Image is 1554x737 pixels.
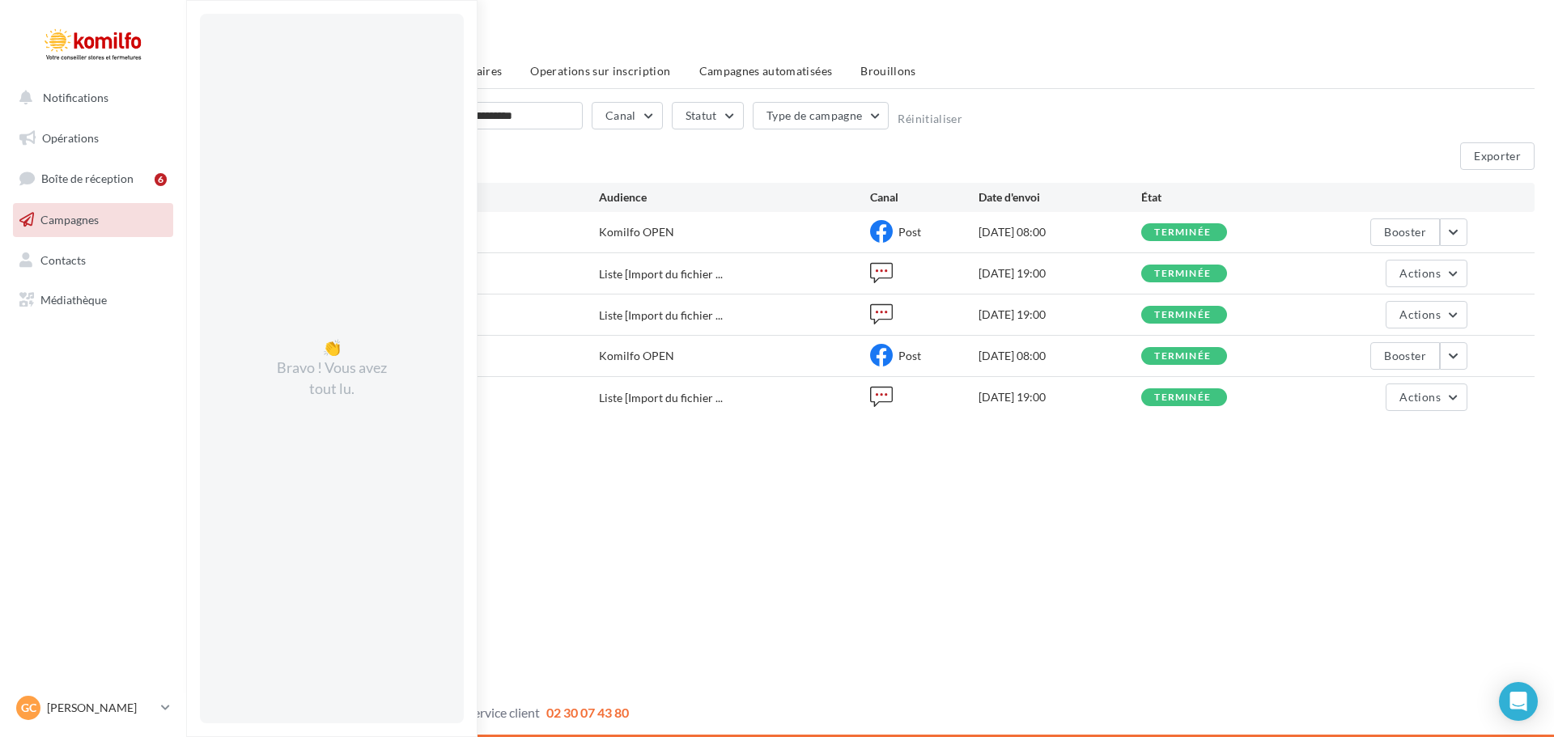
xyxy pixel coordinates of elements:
div: Open Intercom Messenger [1499,682,1538,721]
div: [DATE] 19:00 [979,389,1141,405]
span: Post [898,225,921,239]
div: État [1141,189,1304,205]
button: Actions [1386,301,1467,328]
a: Contacts [10,244,176,277]
div: [DATE] 19:00 [979,307,1141,323]
span: Liste [Import du fichier ... [599,390,723,406]
button: Booster [1370,218,1439,246]
button: Réinitialiser [898,112,962,125]
span: Médiathèque [40,293,107,307]
div: 6 [155,173,167,186]
span: Brouillons [860,64,916,78]
div: terminée [1154,269,1211,279]
span: Liste [Import du fichier ... [599,307,723,324]
div: Date d'envoi [979,189,1141,205]
span: Campagnes automatisées [699,64,833,78]
span: Post [898,349,921,362]
button: Canal [592,102,663,129]
a: GC [PERSON_NAME] [13,693,173,723]
a: Médiathèque [10,283,176,317]
div: [DATE] 08:00 [979,224,1141,240]
span: Actions [1399,266,1440,280]
button: Type de campagne [753,102,890,129]
div: [DATE] 08:00 [979,348,1141,364]
div: Komilfo OPEN [599,224,674,240]
span: Notifications [43,91,108,104]
div: Audience [599,189,870,205]
div: terminée [1154,310,1211,320]
button: Actions [1386,383,1467,411]
span: Boîte de réception [41,172,134,185]
button: Booster [1370,342,1439,370]
span: Operations sur inscription [530,64,670,78]
div: terminée [1154,351,1211,362]
div: terminée [1154,392,1211,403]
button: Actions [1386,260,1467,287]
span: GC [21,700,36,716]
div: Komilfo OPEN [599,348,674,364]
button: Statut [672,102,744,129]
button: Exporter [1460,142,1535,170]
span: Contacts [40,252,86,266]
span: Opérations [42,131,99,145]
a: Campagnes [10,203,176,237]
button: Notifications [10,81,170,115]
a: Boîte de réception6 [10,161,176,196]
span: Actions [1399,390,1440,404]
span: Actions [1399,307,1440,321]
span: Liste [Import du fichier ... [599,266,723,282]
a: Opérations [10,121,176,155]
span: Campagnes [40,213,99,227]
div: [DATE] 19:00 [979,265,1141,282]
span: 02 30 07 43 80 [546,705,629,720]
div: Canal [870,189,979,205]
p: [PERSON_NAME] [47,700,155,716]
span: Service client [467,705,540,720]
div: Mes campagnes [206,26,1535,50]
div: terminée [1154,227,1211,238]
